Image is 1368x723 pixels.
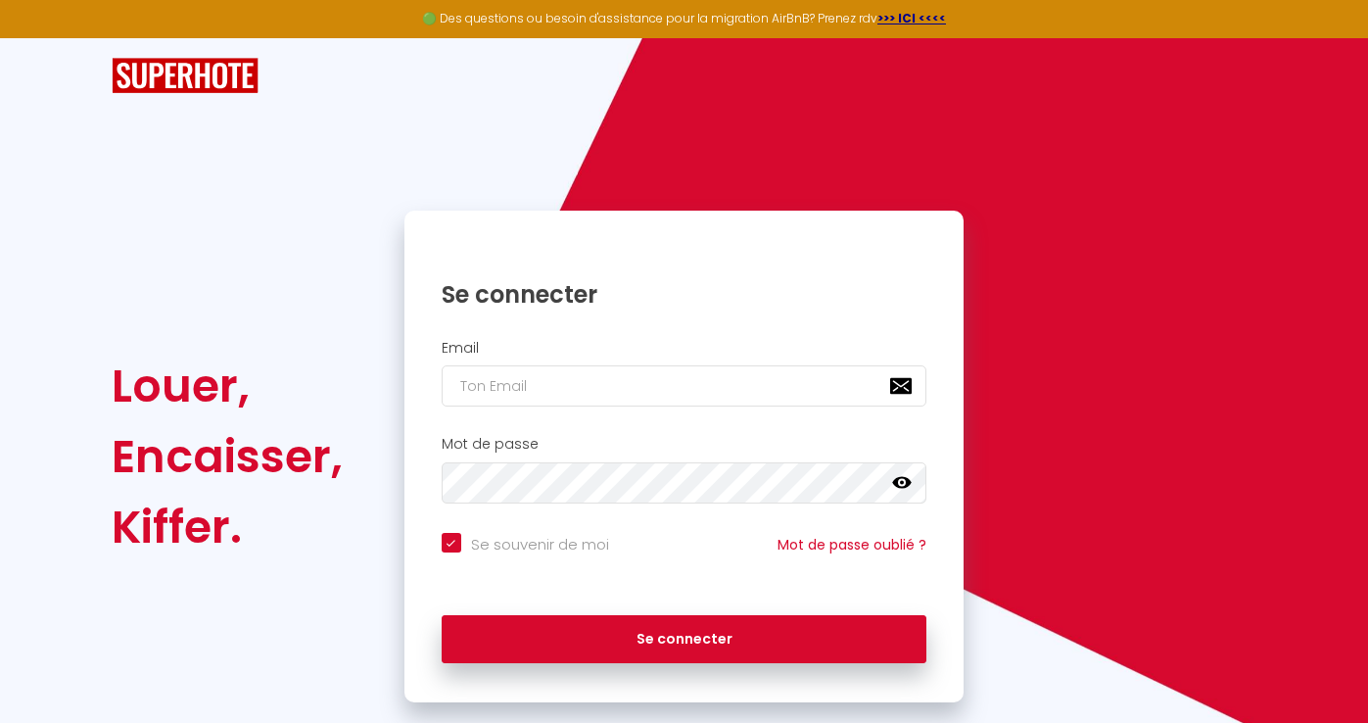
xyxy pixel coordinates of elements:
[442,436,927,453] h2: Mot de passe
[442,365,927,407] input: Ton Email
[442,615,927,664] button: Se connecter
[112,351,343,421] div: Louer,
[442,279,927,310] h1: Se connecter
[112,58,259,94] img: SuperHote logo
[112,492,343,562] div: Kiffer.
[442,340,927,357] h2: Email
[778,535,926,554] a: Mot de passe oublié ?
[877,10,946,26] a: >>> ICI <<<<
[112,421,343,492] div: Encaisser,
